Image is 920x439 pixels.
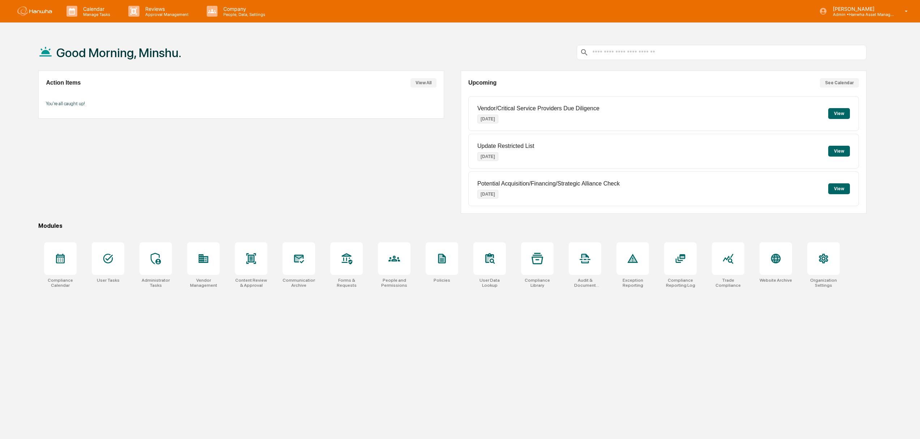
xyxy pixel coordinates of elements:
[434,278,450,283] div: Policies
[807,278,840,288] div: Organization Settings
[712,278,744,288] div: Trade Compliance
[56,46,181,60] h1: Good Morning, Minshu.
[139,278,172,288] div: Administrator Tasks
[139,12,192,17] p: Approval Management
[827,12,894,17] p: Admin • Hanwha Asset Management ([GEOGRAPHIC_DATA]) Ltd.
[77,12,114,17] p: Manage Tasks
[827,6,894,12] p: [PERSON_NAME]
[477,143,534,149] p: Update Restricted List
[473,278,506,288] div: User Data Lookup
[283,278,315,288] div: Communications Archive
[46,101,437,106] p: You're all caught up!
[46,80,81,86] h2: Action Items
[139,6,192,12] p: Reviews
[235,278,267,288] div: Content Review & Approval
[77,6,114,12] p: Calendar
[477,190,498,199] p: [DATE]
[616,278,649,288] div: Exception Reporting
[38,222,866,229] div: Modules
[330,278,363,288] div: Forms & Requests
[218,12,269,17] p: People, Data, Settings
[820,78,859,88] button: See Calendar
[378,278,410,288] div: People and Permissions
[828,146,850,157] button: View
[17,7,52,16] img: logo
[477,180,620,187] p: Potential Acquisition/Financing/Strategic Alliance Check
[521,278,554,288] div: Compliance Library
[187,278,220,288] div: Vendor Management
[218,6,269,12] p: Company
[569,278,601,288] div: Audit & Document Logs
[468,80,496,86] h2: Upcoming
[477,152,498,161] p: [DATE]
[477,115,498,123] p: [DATE]
[828,108,850,119] button: View
[760,278,792,283] div: Website Archive
[97,278,120,283] div: User Tasks
[410,78,437,88] button: View All
[828,183,850,194] button: View
[44,278,77,288] div: Compliance Calendar
[477,105,599,112] p: Vendor/Critical Service Providers Due Diligence
[664,278,697,288] div: Compliance Reporting Log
